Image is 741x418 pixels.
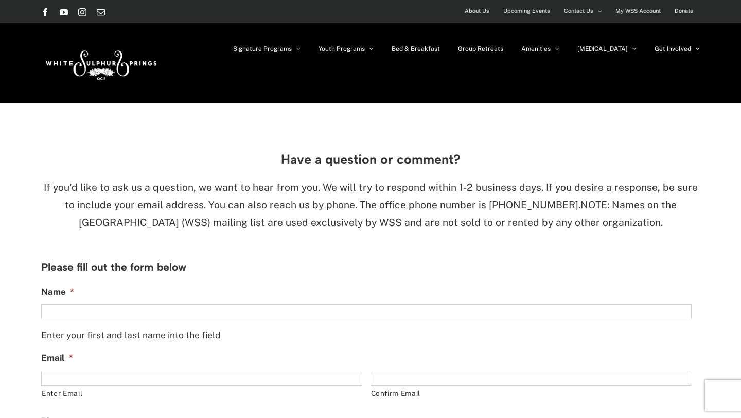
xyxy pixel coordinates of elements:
[503,4,550,19] span: Upcoming Events
[577,46,628,52] span: [MEDICAL_DATA]
[41,152,700,166] h3: Have a question or comment?
[42,386,362,401] label: Enter Email
[521,46,551,52] span: Amenities
[655,46,691,52] span: Get Involved
[41,39,160,88] img: White Sulphur Springs Logo
[41,287,74,298] label: Name
[615,4,661,19] span: My WSS Account
[41,8,49,16] a: Facebook
[655,23,700,75] a: Get Involved
[233,46,292,52] span: Signature Programs
[392,46,440,52] span: Bed & Breakfast
[97,8,105,16] a: Email
[41,260,700,274] h3: Please fill out the form below
[564,4,593,19] span: Contact Us
[60,8,68,16] a: YouTube
[233,23,301,75] a: Signature Programs
[319,46,365,52] span: Youth Programs
[41,179,700,231] p: NOTE: Names on the [GEOGRAPHIC_DATA] (WSS) mailing list are used exclusively by WSS and are not s...
[675,4,693,19] span: Donate
[319,23,374,75] a: Youth Programs
[392,23,440,75] a: Bed & Breakfast
[44,182,698,211] span: If you'd like to ask us a question, we want to hear from you. We will try to respond within 1-2 b...
[577,23,637,75] a: [MEDICAL_DATA]
[521,23,559,75] a: Amenities
[458,46,503,52] span: Group Retreats
[41,319,692,342] div: Enter your first and last name into the field
[465,4,489,19] span: About Us
[371,386,692,401] label: Confirm Email
[41,353,73,364] label: Email
[78,8,86,16] a: Instagram
[233,23,700,75] nav: Main Menu
[458,23,503,75] a: Group Retreats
